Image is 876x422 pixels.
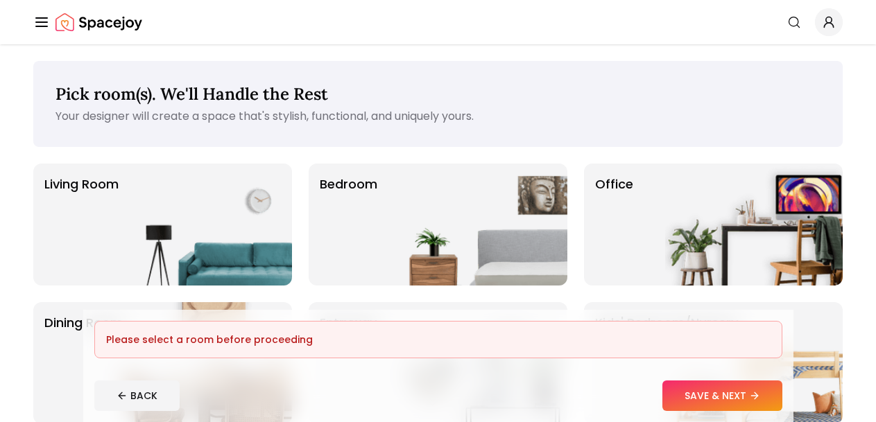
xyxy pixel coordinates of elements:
a: Spacejoy [55,8,142,36]
p: Bedroom [320,175,377,274]
button: SAVE & NEXT [662,380,782,411]
p: Office [595,175,633,274]
p: Your designer will create a space that's stylish, functional, and uniquely yours. [55,108,821,125]
img: Office [665,164,843,285]
button: BACK [94,380,180,411]
img: Living Room [114,164,292,285]
p: Living Room [44,175,119,274]
span: Pick room(s). We'll Handle the Rest [55,83,328,105]
div: Please select a room before proceeding [106,333,771,346]
img: Bedroom [390,164,567,285]
p: Dining Room [44,313,123,413]
img: Spacejoy Logo [55,8,142,36]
